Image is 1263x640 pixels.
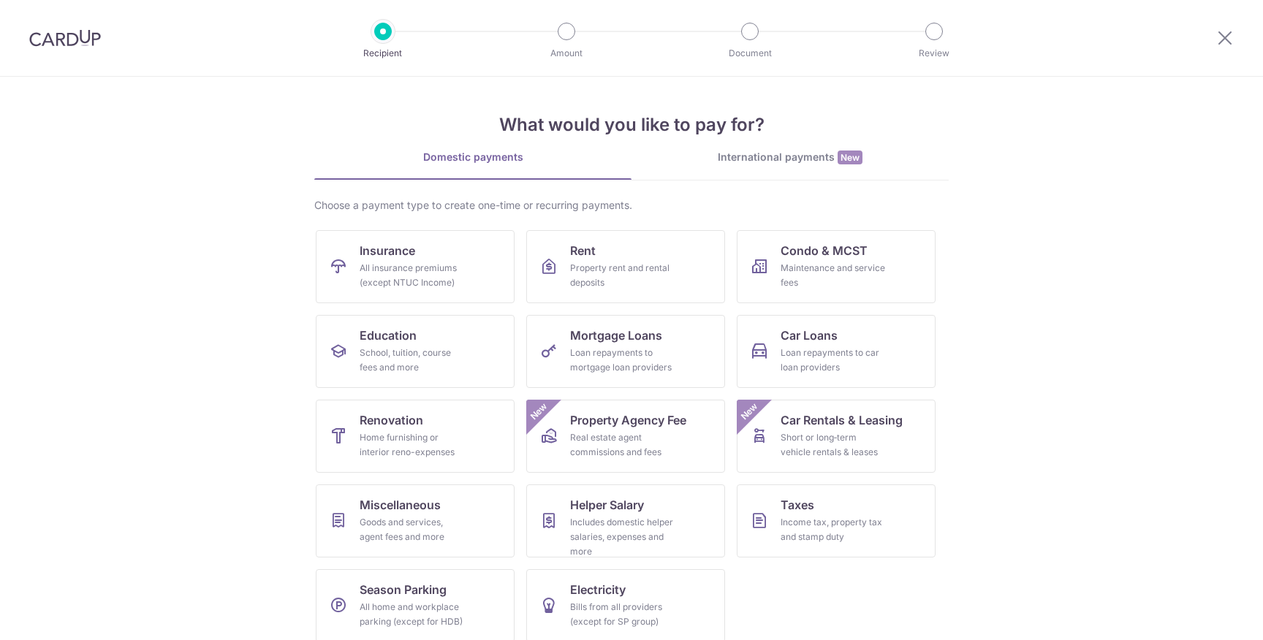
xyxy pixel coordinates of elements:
a: TaxesIncome tax, property tax and stamp duty [737,484,936,557]
span: Education [360,327,417,344]
span: Rent [570,242,596,259]
span: Miscellaneous [360,496,441,514]
span: Car Rentals & Leasing [781,411,903,429]
a: Helper SalaryIncludes domestic helper salaries, expenses and more [526,484,725,557]
div: Domestic payments [314,150,631,164]
a: EducationSchool, tuition, course fees and more [316,315,515,388]
div: International payments [631,150,949,165]
a: Property Agency FeeReal estate agent commissions and feesNew [526,400,725,473]
div: Loan repayments to mortgage loan providers [570,346,675,375]
div: Home furnishing or interior reno-expenses [360,430,465,460]
span: Insurance [360,242,415,259]
a: MiscellaneousGoods and services, agent fees and more [316,484,515,557]
a: InsuranceAll insurance premiums (except NTUC Income) [316,230,515,303]
div: Choose a payment type to create one-time or recurring payments. [314,198,949,213]
div: All home and workplace parking (except for HDB) [360,600,465,629]
img: CardUp [29,29,101,47]
span: New [838,151,862,164]
a: Car LoansLoan repayments to car loan providers [737,315,936,388]
div: Bills from all providers (except for SP group) [570,600,675,629]
span: Mortgage Loans [570,327,662,344]
span: Season Parking [360,581,447,598]
a: RentProperty rent and rental deposits [526,230,725,303]
p: Amount [512,46,621,61]
p: Review [880,46,988,61]
span: Renovation [360,411,423,429]
span: Condo & MCST [781,242,868,259]
div: Goods and services, agent fees and more [360,515,465,544]
div: Short or long‑term vehicle rentals & leases [781,430,886,460]
div: Real estate agent commissions and fees [570,430,675,460]
a: RenovationHome furnishing or interior reno-expenses [316,400,515,473]
a: Condo & MCSTMaintenance and service fees [737,230,936,303]
div: Loan repayments to car loan providers [781,346,886,375]
p: Recipient [329,46,437,61]
span: Property Agency Fee [570,411,686,429]
div: Maintenance and service fees [781,261,886,290]
h4: What would you like to pay for? [314,112,949,138]
span: New [737,400,762,424]
a: Car Rentals & LeasingShort or long‑term vehicle rentals & leasesNew [737,400,936,473]
span: Helper Salary [570,496,644,514]
span: New [527,400,551,424]
span: Taxes [781,496,814,514]
div: School, tuition, course fees and more [360,346,465,375]
a: Mortgage LoansLoan repayments to mortgage loan providers [526,315,725,388]
div: All insurance premiums (except NTUC Income) [360,261,465,290]
p: Document [696,46,804,61]
div: Includes domestic helper salaries, expenses and more [570,515,675,559]
span: Electricity [570,581,626,598]
div: Income tax, property tax and stamp duty [781,515,886,544]
div: Property rent and rental deposits [570,261,675,290]
span: Car Loans [781,327,838,344]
